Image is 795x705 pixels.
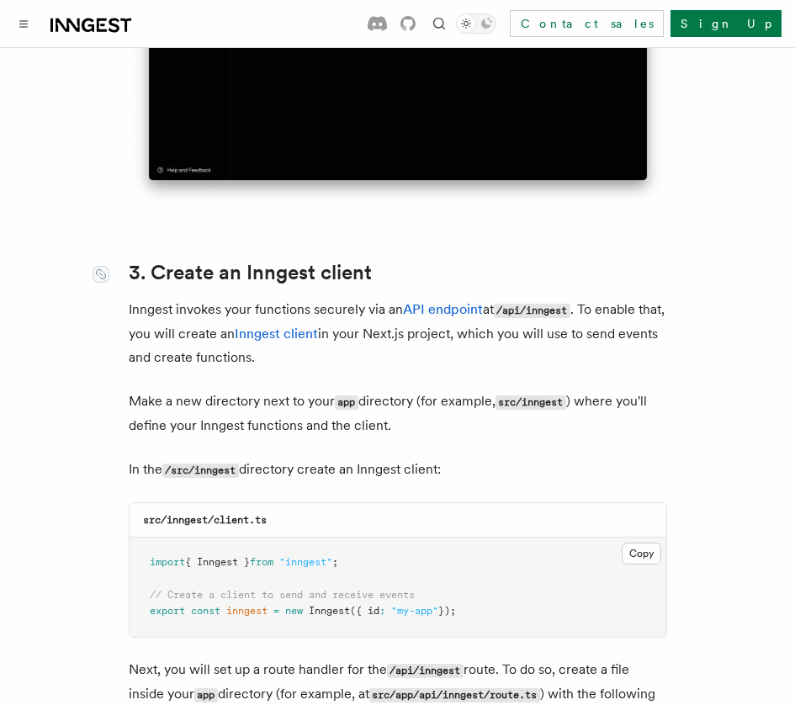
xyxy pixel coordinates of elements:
a: API endpoint [403,301,483,317]
span: export [150,605,185,617]
span: Inngest [309,605,350,617]
span: = [273,605,279,617]
a: Sign Up [670,10,782,37]
code: src/app/api/inngest/route.ts [369,688,540,702]
span: const [191,605,220,617]
p: In the directory create an Inngest client: [129,458,667,482]
span: "my-app" [391,605,438,617]
code: src/inngest/client.ts [143,514,267,526]
button: Toggle navigation [13,13,34,34]
button: Find something... [429,13,449,34]
span: }); [438,605,456,617]
span: import [150,556,185,568]
a: 3. Create an Inngest client [129,261,372,284]
a: Contact sales [510,10,664,37]
p: Inngest invokes your functions securely via an at . To enable that, you will create an in your Ne... [129,298,667,369]
span: "inngest" [279,556,332,568]
code: app [335,395,358,410]
span: { Inngest } [185,556,250,568]
span: from [250,556,273,568]
code: /src/inngest [162,464,239,478]
code: /api/inngest [387,664,464,678]
code: app [194,688,218,702]
code: /api/inngest [494,304,570,318]
span: inngest [226,605,268,617]
button: Toggle dark mode [456,13,496,34]
button: Copy [622,543,661,565]
span: : [379,605,385,617]
p: Make a new directory next to your directory (for example, ) where you'll define your Inngest func... [129,390,667,437]
a: Inngest client [235,326,318,342]
span: ; [332,556,338,568]
span: ({ id [350,605,379,617]
span: // Create a client to send and receive events [150,589,415,601]
span: new [285,605,303,617]
code: src/inngest [496,395,566,410]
